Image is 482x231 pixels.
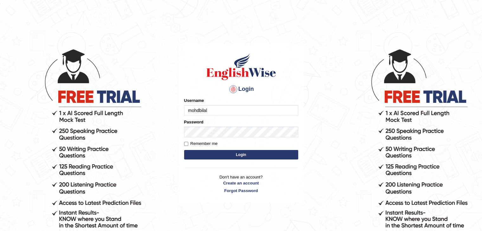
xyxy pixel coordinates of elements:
h4: Login [184,84,298,94]
label: Remember me [184,140,218,147]
button: Login [184,150,298,159]
label: Password [184,119,203,125]
input: Remember me [184,142,188,146]
label: Username [184,97,204,103]
p: Don't have an account? [184,174,298,194]
a: Forgot Password [184,188,298,194]
img: Logo of English Wise sign in for intelligent practice with AI [205,53,277,81]
a: Create an account [184,180,298,186]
